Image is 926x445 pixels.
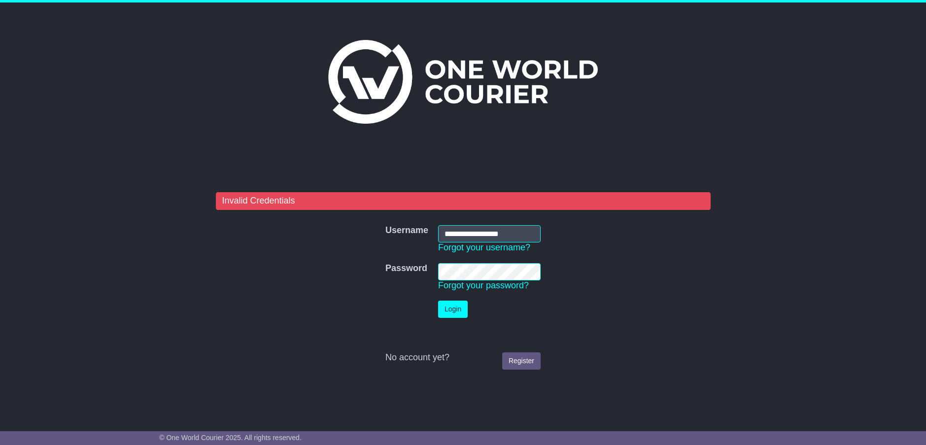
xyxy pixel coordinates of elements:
[216,192,711,210] div: Invalid Credentials
[385,352,541,363] div: No account yet?
[502,352,541,370] a: Register
[159,434,302,442] span: © One World Courier 2025. All rights reserved.
[385,263,427,274] label: Password
[328,40,597,124] img: One World
[438,301,468,318] button: Login
[438,242,530,252] a: Forgot your username?
[438,280,529,290] a: Forgot your password?
[385,225,428,236] label: Username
